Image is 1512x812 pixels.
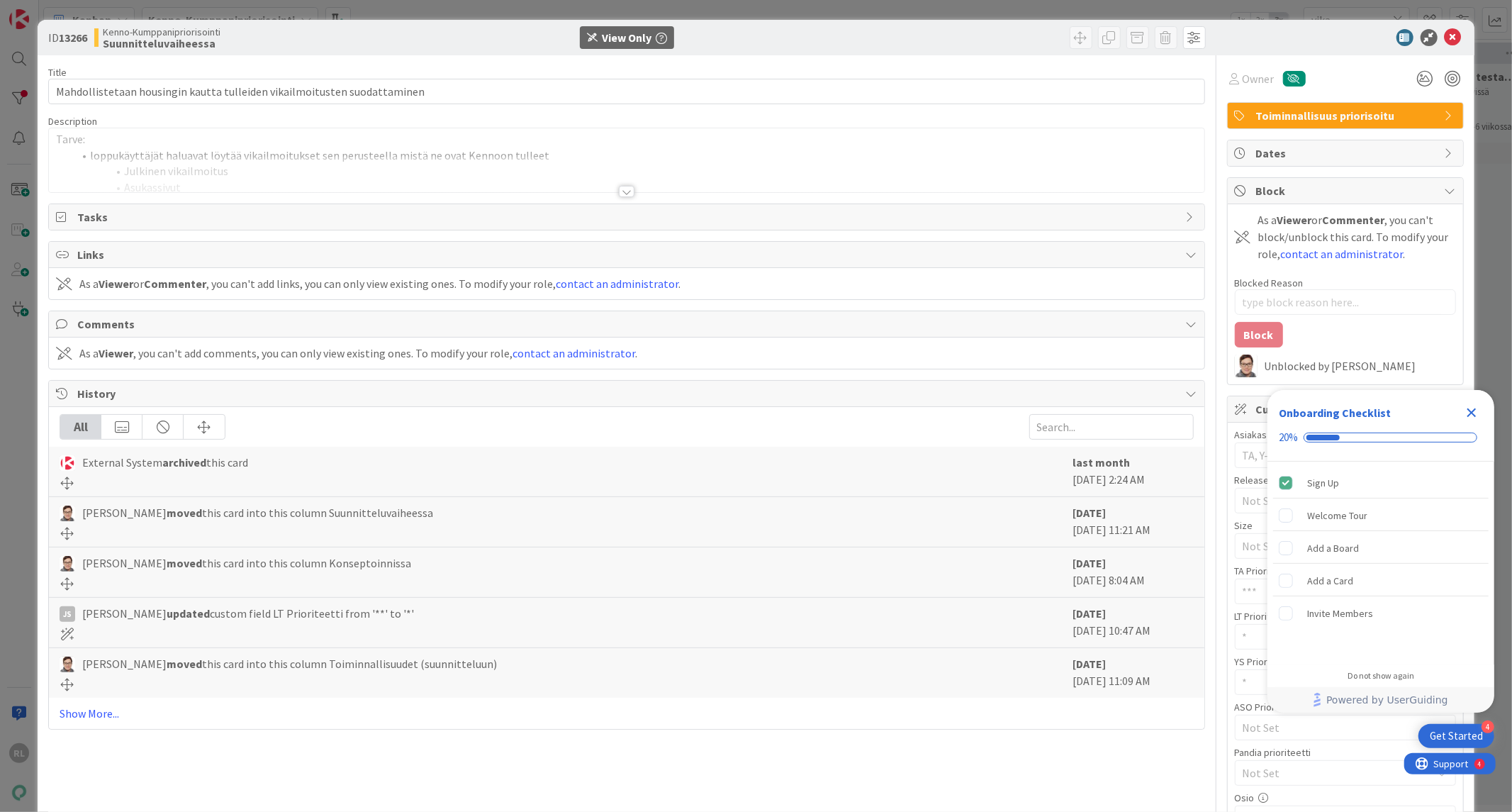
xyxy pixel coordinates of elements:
[1235,277,1304,289] label: Blocked Reason
[167,556,202,570] b: moved
[1430,729,1483,743] div: Get Started
[1273,500,1489,531] div: Welcome Tour is incomplete.
[103,38,220,49] b: Suunnitteluvaiheessa
[99,277,133,291] b: Viewer
[1307,507,1367,524] div: Welcome Tour
[1273,598,1489,629] div: Invite Members is incomplete.
[60,657,75,672] img: SM
[48,29,87,46] span: ID
[1307,540,1359,557] div: Add a Board
[60,606,75,622] div: JS
[1256,401,1438,418] span: Custom Fields
[59,30,87,45] b: 13266
[1418,724,1494,748] div: Open Get Started checklist, remaining modules: 4
[1243,70,1275,87] span: Owner
[1235,702,1456,712] div: ASO Prioriteetti
[1307,572,1353,589] div: Add a Card
[30,2,65,19] span: Support
[1277,213,1312,227] b: Viewer
[82,605,414,622] span: [PERSON_NAME] custom field LT Prioriteetti from '**' to '*'
[1235,611,1456,621] div: LT Prioriteetti
[48,66,67,79] label: Title
[79,275,681,292] div: As a or , you can't add links, you can only view existing ones. To modify your role, .
[99,346,133,360] b: Viewer
[1275,687,1487,713] a: Powered by UserGuiding
[1235,747,1456,757] div: Pandia prioriteetti
[1029,414,1194,440] input: Search...
[1267,390,1494,713] div: Checklist Container
[513,346,635,360] a: contact an administrator
[1073,657,1107,671] b: [DATE]
[1235,475,1456,485] div: Release
[1256,145,1438,162] span: Dates
[1073,605,1194,640] div: [DATE] 10:47 AM
[1073,555,1194,590] div: [DATE] 8:04 AM
[167,506,202,520] b: moved
[556,277,678,291] a: contact an administrator
[1073,606,1107,621] b: [DATE]
[48,115,97,128] span: Description
[1273,565,1489,596] div: Add a Card is incomplete.
[1256,182,1438,199] span: Block
[60,415,101,439] div: All
[79,345,637,362] div: As a , you can't add comments, you can only view existing ones. To modify your role, .
[1235,430,1456,440] div: Asiakas
[103,26,220,38] span: Kenno-Kumppanipriorisointi
[60,705,1193,722] a: Show More...
[77,208,1178,226] span: Tasks
[1235,521,1456,530] div: Size
[82,555,411,572] span: [PERSON_NAME] this card into this column Konseptoinnissa
[1273,533,1489,564] div: Add a Board is incomplete.
[1323,213,1385,227] b: Commenter
[144,277,206,291] b: Commenter
[167,606,210,621] b: updated
[167,657,202,671] b: moved
[1267,687,1494,713] div: Footer
[1073,655,1194,691] div: [DATE] 11:09 AM
[1073,454,1194,489] div: [DATE] 2:24 AM
[1482,721,1494,733] div: 4
[1258,211,1456,262] div: As a or , you can't block/unblock this card. To modify your role, .
[1265,360,1456,372] div: Unblocked by [PERSON_NAME]
[1281,247,1404,261] a: contact an administrator
[1279,431,1483,444] div: Checklist progress: 20%
[602,29,651,46] div: View Only
[1073,455,1131,469] b: last month
[48,79,1204,104] input: type card name here...
[82,655,497,672] span: [PERSON_NAME] this card into this column Toiminnallisuudet (suunnitteluun)
[74,6,77,17] div: 4
[1307,605,1373,622] div: Invite Members
[1256,107,1438,124] span: Toiminnallisuus priorisoitu
[1243,763,1424,783] span: Not Set
[1235,355,1258,377] img: SM
[1307,474,1339,491] div: Sign Up
[1073,506,1107,520] b: [DATE]
[60,506,75,521] img: SM
[73,148,1197,164] li: loppukäyttäjät haluavat löytää vikailmoitukset sen perusteella mistä ne ovat Kennoon tulleet
[77,246,1178,263] span: Links
[1243,536,1424,556] span: Not Set
[1279,404,1391,421] div: Onboarding Checklist
[60,455,75,471] img: ES
[1273,467,1489,499] div: Sign Up is complete.
[82,504,433,521] span: [PERSON_NAME] this card into this column Suunnitteluvaiheessa
[1235,793,1456,803] div: Osio
[1243,492,1431,509] span: Not Set
[1235,657,1456,667] div: YS Prioriteetti
[1073,556,1107,570] b: [DATE]
[1279,431,1298,444] div: 20%
[1326,691,1448,708] span: Powered by UserGuiding
[1235,322,1283,347] button: Block
[77,316,1178,333] span: Comments
[77,385,1178,402] span: History
[1235,566,1456,576] div: TA Prioriteetti
[1267,462,1494,661] div: Checklist items
[56,131,1197,148] p: Tarve:
[82,454,248,471] span: External System this card
[60,556,75,572] img: SM
[1460,401,1483,424] div: Close Checklist
[1348,670,1414,682] div: Do not show again
[1073,504,1194,540] div: [DATE] 11:21 AM
[1243,447,1431,464] span: TA, Y-Säätiö, [GEOGRAPHIC_DATA]
[162,455,206,469] b: archived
